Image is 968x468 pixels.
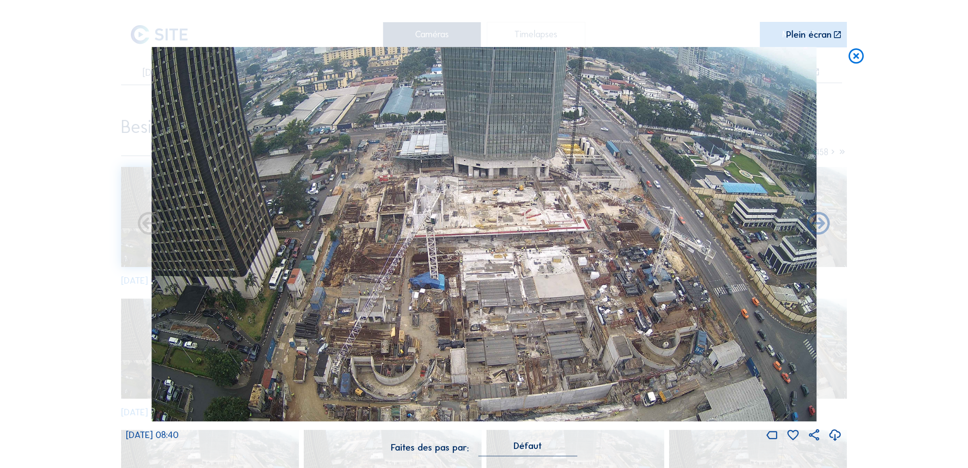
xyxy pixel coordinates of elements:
div: Faites des pas par: [391,443,469,453]
i: Back [805,211,832,238]
img: Image [151,47,817,421]
span: [DATE] 08:40 [126,430,179,440]
div: Défaut [514,442,542,450]
div: Défaut [479,442,578,456]
div: Plein écran [786,30,832,40]
i: Forward [136,211,163,238]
